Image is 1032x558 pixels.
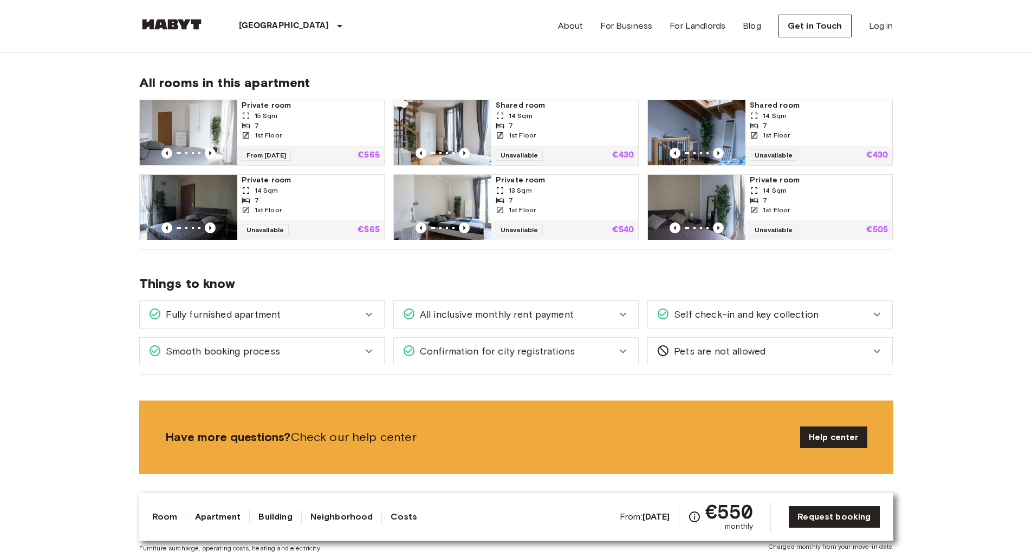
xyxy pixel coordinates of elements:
[496,150,543,161] span: Unavailable
[600,19,652,32] a: For Business
[255,111,278,121] span: 15 Sqm
[255,186,278,195] span: 14 Sqm
[239,19,329,32] p: [GEOGRAPHIC_DATA]
[140,301,384,328] div: Fully furnished apartment
[750,100,888,111] span: Shared room
[648,175,745,240] img: Marketing picture of unit IT-14-018-001-01H
[459,222,470,233] button: Previous image
[165,429,791,445] span: Check our help center
[670,222,680,233] button: Previous image
[509,186,532,195] span: 13 Sqm
[750,225,797,235] span: Unavailable
[750,175,888,186] span: Private room
[358,226,380,234] p: €565
[648,338,892,365] div: Pets are not allowed
[139,75,893,91] span: All rooms in this apartment
[255,205,282,215] span: 1st Floor
[778,15,852,37] a: Get in Touch
[713,148,724,159] button: Previous image
[152,510,178,523] a: Room
[509,205,536,215] span: 1st Floor
[242,175,380,186] span: Private room
[195,510,241,523] a: Apartment
[763,111,787,121] span: 14 Sqm
[670,307,819,321] span: Self check-in and key collection
[140,175,237,240] img: Marketing picture of unit IT-14-018-001-05H
[763,195,767,205] span: 7
[394,301,638,328] div: All inclusive monthly rent payment
[648,100,745,165] img: Marketing picture of unit IT-14-018-001-06H
[705,502,754,521] span: €550
[140,100,237,165] img: Marketing picture of unit IT-14-018-001-02H
[139,100,385,166] a: Marketing picture of unit IT-14-018-001-02HPrevious imagePrevious imagePrivate room15 Sqm71st Flo...
[866,151,888,160] p: €430
[509,121,513,130] span: 7
[205,222,216,233] button: Previous image
[416,148,426,159] button: Previous image
[459,148,470,159] button: Previous image
[416,344,575,358] span: Confirmation for city registrations
[393,100,639,166] a: Marketing picture of unit IT-14-018-001-07HPrevious imagePrevious imageShared room14 Sqm71st Floo...
[255,195,259,205] span: 7
[866,226,888,234] p: €505
[139,543,320,553] span: Furniture surcharge, operating costs, heating and electricity
[750,150,797,161] span: Unavailable
[139,19,204,30] img: Habyt
[713,222,724,233] button: Previous image
[620,511,670,523] span: From:
[558,19,583,32] a: About
[509,195,513,205] span: 7
[255,130,282,140] span: 1st Floor
[670,19,725,32] a: For Landlords
[670,148,680,159] button: Previous image
[140,338,384,365] div: Smooth booking process
[763,186,787,195] span: 14 Sqm
[242,225,289,235] span: Unavailable
[242,150,291,161] span: From [DATE]
[648,301,892,328] div: Self check-in and key collection
[255,121,259,130] span: 7
[416,222,426,233] button: Previous image
[768,542,893,552] span: Charged monthly from your move-in date
[612,151,634,160] p: €430
[670,344,765,358] span: Pets are not allowed
[725,521,753,532] span: monthly
[509,130,536,140] span: 1st Floor
[612,226,634,234] p: €540
[242,100,380,111] span: Private room
[165,430,291,444] b: Have more questions?
[258,510,292,523] a: Building
[161,307,281,321] span: Fully furnished apartment
[139,174,385,240] a: Marketing picture of unit IT-14-018-001-05HPrevious imagePrevious imagePrivate room14 Sqm71st Flo...
[496,225,543,235] span: Unavailable
[161,344,280,358] span: Smooth booking process
[496,175,634,186] span: Private room
[763,130,790,140] span: 1st Floor
[391,510,417,523] a: Costs
[310,510,373,523] a: Neighborhood
[800,426,867,448] a: Help center
[642,511,670,522] b: [DATE]
[139,275,893,292] span: Things to know
[393,174,639,240] a: Marketing picture of unit IT-14-018-001-04HPrevious imagePrevious imagePrivate room13 Sqm71st Flo...
[205,148,216,159] button: Previous image
[496,100,634,111] span: Shared room
[647,100,893,166] a: Marketing picture of unit IT-14-018-001-06HPrevious imagePrevious imageShared room14 Sqm71st Floo...
[394,338,638,365] div: Confirmation for city registrations
[869,19,893,32] a: Log in
[743,19,761,32] a: Blog
[788,506,880,528] a: Request booking
[358,151,380,160] p: €565
[688,510,701,523] svg: Check cost overview for full price breakdown. Please note that discounts apply to new joiners onl...
[416,307,574,321] span: All inclusive monthly rent payment
[763,121,767,130] span: 7
[647,174,893,240] a: Marketing picture of unit IT-14-018-001-01HPrevious imagePrevious imagePrivate room14 Sqm71st Flo...
[763,205,790,215] span: 1st Floor
[509,111,533,121] span: 14 Sqm
[394,175,491,240] img: Marketing picture of unit IT-14-018-001-04H
[161,222,172,233] button: Previous image
[161,148,172,159] button: Previous image
[394,100,491,165] img: Marketing picture of unit IT-14-018-001-07H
